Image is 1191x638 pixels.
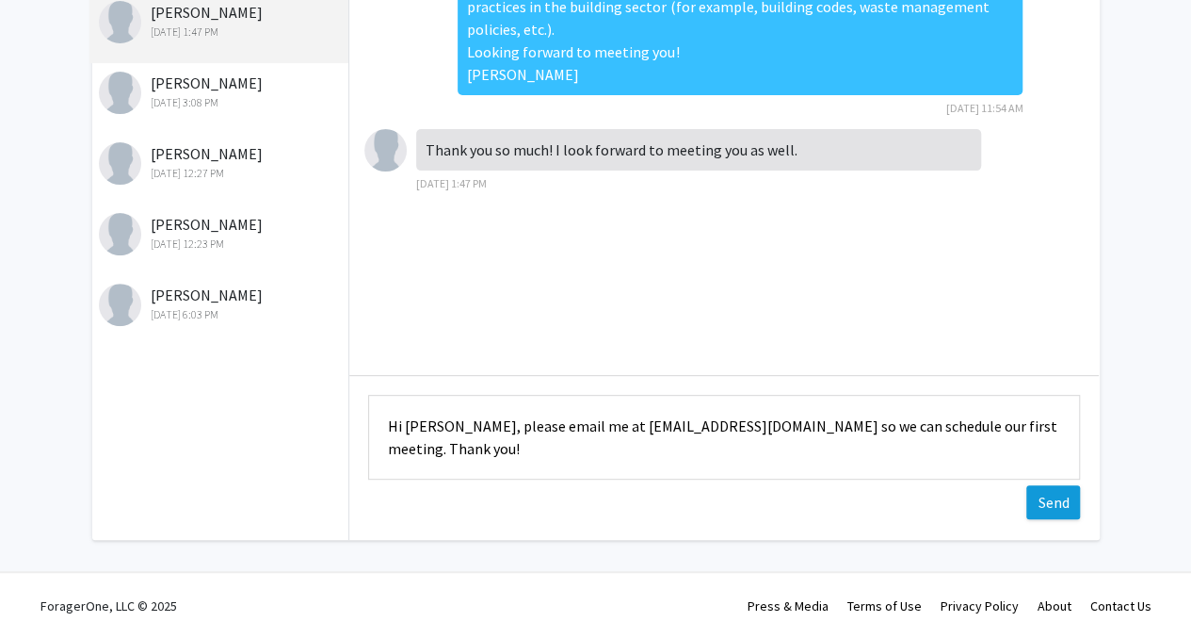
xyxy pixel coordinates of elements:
[748,597,829,614] a: Press & Media
[364,129,407,172] img: Madi Klak
[99,1,345,41] div: [PERSON_NAME]
[99,24,345,41] div: [DATE] 1:47 PM
[847,597,922,614] a: Terms of Use
[99,94,345,111] div: [DATE] 3:08 PM
[416,176,487,190] span: [DATE] 1:47 PM
[99,284,141,326] img: Audrey Ling
[368,395,1080,480] textarea: Message
[416,129,981,171] div: Thank you so much! I look forward to meeting you as well.
[99,213,141,255] img: Kathrina Payton
[1038,597,1071,614] a: About
[99,142,141,185] img: Kevin Nally
[99,306,345,323] div: [DATE] 6:03 PM
[99,284,345,323] div: [PERSON_NAME]
[99,165,345,182] div: [DATE] 12:27 PM
[99,213,345,253] div: [PERSON_NAME]
[941,597,1019,614] a: Privacy Policy
[14,553,80,624] iframe: Chat
[1026,485,1080,519] button: Send
[99,1,141,43] img: Madi Klak
[1090,597,1151,614] a: Contact Us
[99,72,141,114] img: Siya Shah
[99,72,345,111] div: [PERSON_NAME]
[99,236,345,253] div: [DATE] 12:23 PM
[99,142,345,182] div: [PERSON_NAME]
[945,101,1022,115] span: [DATE] 11:54 AM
